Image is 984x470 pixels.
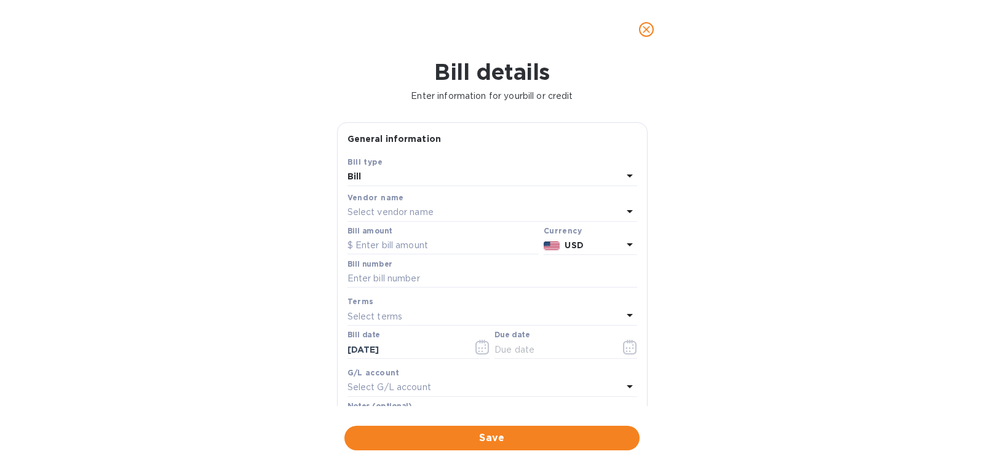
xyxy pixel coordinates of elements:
label: Due date [494,332,530,339]
h1: Bill details [10,59,974,85]
button: close [632,15,661,44]
b: Terms [347,297,374,306]
b: Currency [544,226,582,235]
label: Bill date [347,332,380,339]
span: Save [354,431,630,445]
p: Select G/L account [347,381,431,394]
p: Select vendor name [347,206,434,219]
p: Select terms [347,310,403,323]
p: Enter information for your bill or credit [10,90,974,103]
input: Due date [494,340,611,359]
button: Save [344,426,640,450]
b: USD [565,240,583,250]
input: $ Enter bill amount [347,237,539,255]
label: Bill number [347,260,392,268]
label: Notes (optional) [347,402,412,410]
b: G/L account [347,368,400,377]
b: General information [347,134,442,144]
input: Enter bill number [347,270,637,288]
img: USD [544,241,560,250]
label: Bill amount [347,227,392,235]
input: Select date [347,340,464,359]
b: Bill [347,171,362,181]
b: Bill type [347,157,383,166]
b: Vendor name [347,193,404,202]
